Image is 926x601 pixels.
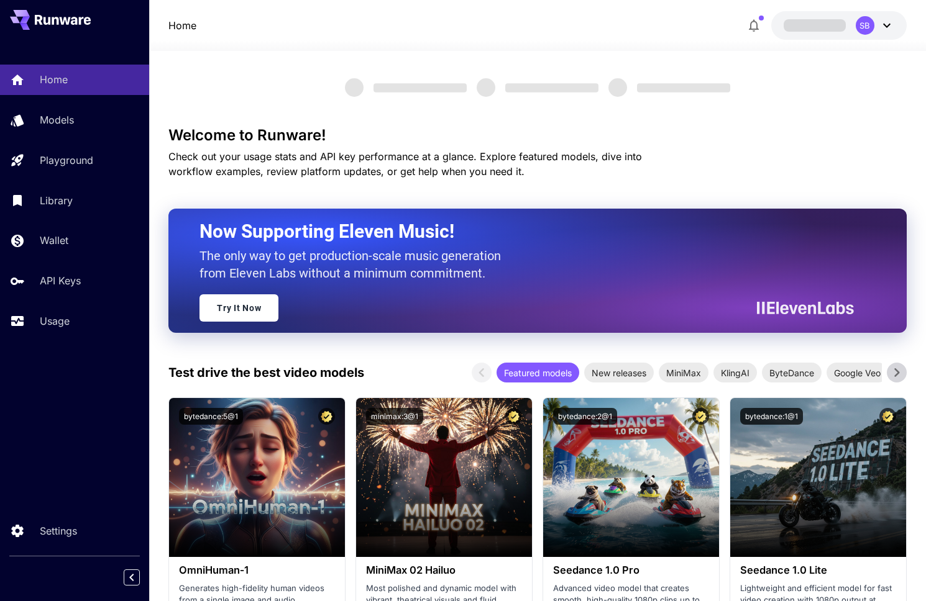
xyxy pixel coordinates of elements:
div: KlingAI [713,363,757,382]
button: SB [771,11,907,40]
p: The only way to get production-scale music generation from Eleven Labs without a minimum commitment. [199,247,510,282]
p: Library [40,193,73,208]
h3: Welcome to Runware! [168,127,907,144]
p: Playground [40,153,93,168]
span: Google Veo [827,366,888,379]
img: alt [169,398,345,557]
img: alt [356,398,532,557]
p: Usage [40,314,70,328]
div: Featured models [497,363,579,382]
span: MiniMax [659,366,708,379]
p: Test drive the best video models [168,363,364,382]
img: alt [543,398,719,557]
div: New releases [584,363,654,382]
span: ByteDance [762,366,822,379]
button: bytedance:5@1 [179,408,243,425]
h2: Now Supporting Eleven Music! [199,220,845,243]
p: API Keys [40,273,81,288]
button: Collapse sidebar [124,569,140,585]
span: New releases [584,366,654,379]
h3: OmniHuman‑1 [179,564,335,576]
div: Google Veo [827,363,888,382]
nav: breadcrumb [168,18,196,33]
a: Home [168,18,196,33]
h3: Seedance 1.0 Lite [740,564,896,576]
button: Certified Model – Vetted for best performance and includes a commercial license. [505,408,522,425]
div: ByteDance [762,363,822,382]
h3: Seedance 1.0 Pro [553,564,709,576]
h3: MiniMax 02 Hailuo [366,564,522,576]
p: Models [40,112,74,127]
button: Certified Model – Vetted for best performance and includes a commercial license. [692,408,709,425]
div: SB [856,16,874,35]
button: Certified Model – Vetted for best performance and includes a commercial license. [879,408,896,425]
button: bytedance:2@1 [553,408,617,425]
button: Certified Model – Vetted for best performance and includes a commercial license. [318,408,335,425]
div: Collapse sidebar [133,566,149,589]
p: Wallet [40,233,68,248]
button: bytedance:1@1 [740,408,803,425]
span: Check out your usage stats and API key performance at a glance. Explore featured models, dive int... [168,150,642,178]
span: Featured models [497,366,579,379]
button: minimax:3@1 [366,408,423,425]
img: alt [730,398,906,557]
div: MiniMax [659,363,708,382]
p: Settings [40,523,77,538]
span: KlingAI [713,366,757,379]
p: Home [40,72,68,87]
a: Try It Now [199,294,278,322]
